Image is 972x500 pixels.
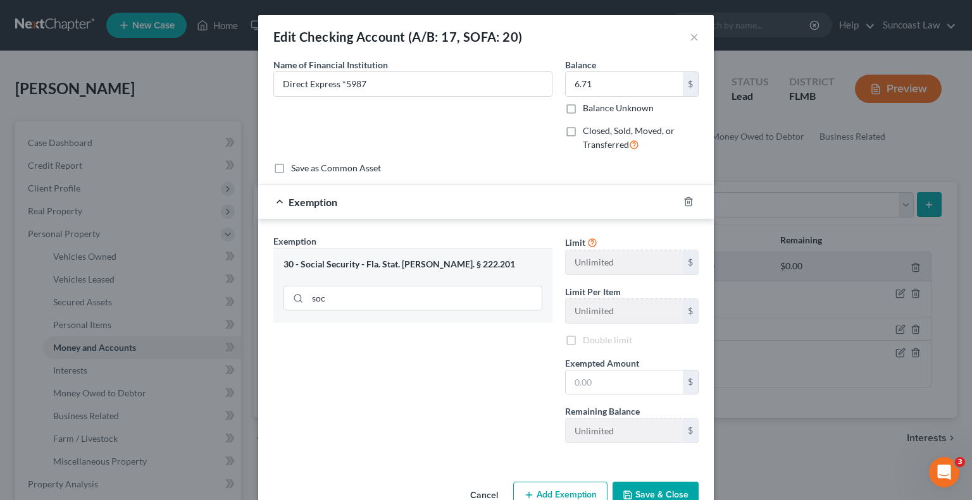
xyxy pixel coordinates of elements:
label: Limit Per Item [565,285,621,298]
input: -- [566,299,683,323]
span: Name of Financial Institution [273,59,388,70]
div: 30 - Social Security - Fla. Stat. [PERSON_NAME]. § 222.201 [283,259,542,271]
label: Balance Unknown [583,102,654,114]
span: Closed, Sold, Moved, or Transferred [583,125,675,150]
input: Enter name... [274,72,552,96]
label: Balance [565,58,596,71]
label: Save as Common Asset [291,162,381,174]
div: $ [683,418,698,442]
div: $ [683,250,698,274]
input: 0.00 [566,72,683,96]
input: 0.00 [566,370,683,394]
button: × [690,29,699,44]
div: $ [683,370,698,394]
div: $ [683,72,698,96]
div: Edit Checking Account (A/B: 17, SOFA: 20) [273,28,522,46]
span: 3 [955,457,965,467]
span: Exempted Amount [565,358,639,369]
iframe: Intercom live chat [929,457,959,487]
label: Double limit [583,334,632,346]
input: Search exemption rules... [308,286,542,310]
div: $ [683,299,698,323]
span: Limit [565,237,585,248]
input: -- [566,250,683,274]
label: Remaining Balance [565,405,640,418]
input: -- [566,418,683,442]
span: Exemption [289,196,337,208]
span: Exemption [273,236,316,247]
